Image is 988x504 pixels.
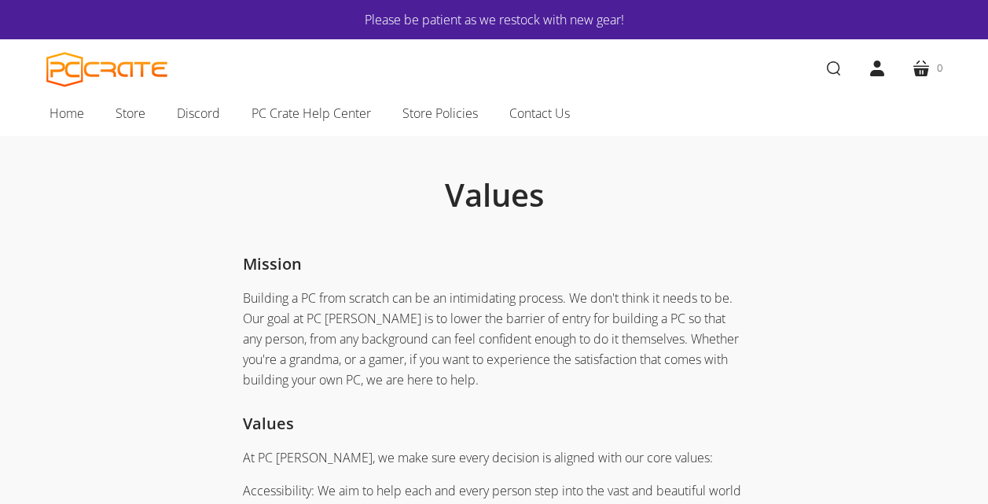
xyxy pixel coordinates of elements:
p: Building a PC from scratch can be an intimidating process. We don't think it needs to be. Our goa... [243,288,746,390]
nav: Main navigation [23,97,966,136]
a: Store Policies [387,97,494,130]
h4: Mission [243,254,746,274]
h4: Values [243,414,746,433]
span: Home [50,103,84,123]
a: PC CRATE [46,52,168,87]
span: 0 [937,60,942,76]
a: Home [34,97,100,130]
a: Store [100,97,161,130]
a: Please be patient as we restock with new gear! [94,9,895,30]
span: Discord [177,103,220,123]
span: Store [116,103,145,123]
span: Store Policies [402,103,478,123]
a: Contact Us [494,97,586,130]
p: At PC [PERSON_NAME], we make sure every decision is aligned with our core values: [243,447,746,468]
a: Discord [161,97,236,130]
span: Contact Us [509,103,570,123]
a: PC Crate Help Center [236,97,387,130]
h1: Values [117,175,872,215]
span: PC Crate Help Center [252,103,371,123]
a: 0 [899,46,955,90]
